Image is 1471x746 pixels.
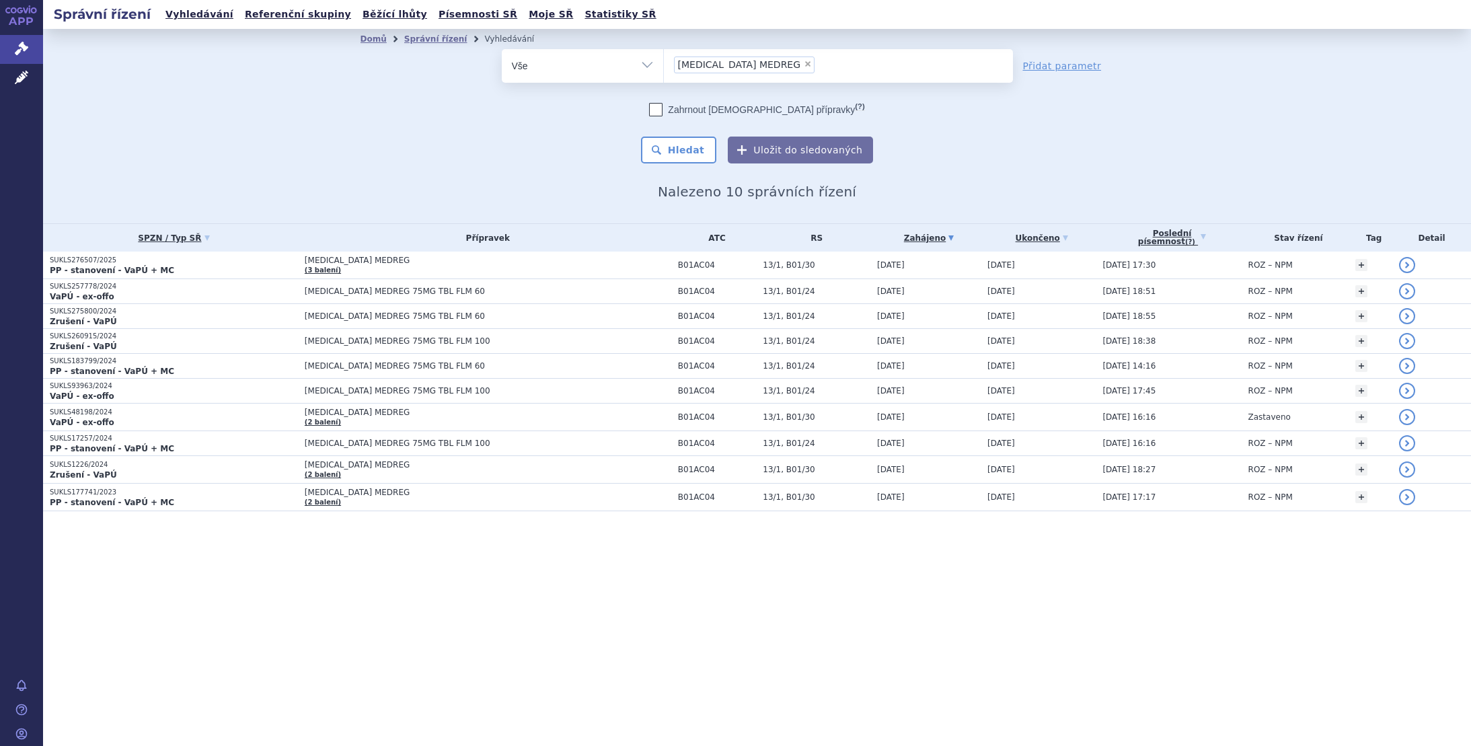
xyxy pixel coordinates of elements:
[678,465,757,474] span: B01AC04
[1399,383,1415,399] a: detail
[1248,439,1293,448] span: ROZ – NPM
[305,287,641,296] span: [MEDICAL_DATA] MEDREG 75MG TBL FLM 60
[1248,336,1293,346] span: ROZ – NPM
[1185,238,1195,246] abbr: (?)
[50,381,298,391] p: SUKLS93963/2024
[1355,463,1367,476] a: +
[855,102,864,111] abbr: (?)
[305,439,641,448] span: [MEDICAL_DATA] MEDREG 75MG TBL FLM 100
[1399,283,1415,299] a: detail
[987,229,1096,248] a: Ukončeno
[1355,285,1367,297] a: +
[1102,439,1156,448] span: [DATE] 16:16
[658,184,856,200] span: Nalezeno 10 správních řízení
[1355,259,1367,271] a: +
[1102,336,1156,346] span: [DATE] 18:38
[1399,308,1415,324] a: detail
[1248,492,1293,502] span: ROZ – NPM
[50,357,298,366] p: SUKLS183799/2024
[1102,412,1156,422] span: [DATE] 16:16
[50,460,298,470] p: SUKLS1226/2024
[1248,412,1291,422] span: Zastaveno
[763,386,870,396] span: 13/1, B01/24
[1102,287,1156,296] span: [DATE] 18:51
[50,266,174,275] strong: PP - stanovení - VaPÚ + MC
[50,470,117,480] strong: Zrušení - VaPÚ
[1399,461,1415,478] a: detail
[987,439,1015,448] span: [DATE]
[305,256,641,265] span: [MEDICAL_DATA] MEDREG
[404,34,467,44] a: Správní řízení
[819,56,826,73] input: [MEDICAL_DATA] MEDREG
[43,5,161,24] h2: Správní řízení
[877,229,981,248] a: Zahájeno
[1102,361,1156,371] span: [DATE] 14:16
[877,361,905,371] span: [DATE]
[50,367,174,376] strong: PP - stanovení - VaPÚ + MC
[1102,492,1156,502] span: [DATE] 17:17
[804,60,812,68] span: ×
[435,5,521,24] a: Písemnosti SŘ
[1248,260,1293,270] span: ROZ – NPM
[763,260,870,270] span: 13/1, B01/30
[987,336,1015,346] span: [DATE]
[50,332,298,341] p: SUKLS260915/2024
[50,229,298,248] a: SPZN / Typ SŘ
[305,386,641,396] span: [MEDICAL_DATA] MEDREG 75MG TBL FLM 100
[877,260,905,270] span: [DATE]
[987,412,1015,422] span: [DATE]
[1355,411,1367,423] a: +
[987,361,1015,371] span: [DATE]
[50,498,174,507] strong: PP - stanovení - VaPÚ + MC
[1399,358,1415,374] a: detail
[877,336,905,346] span: [DATE]
[877,492,905,502] span: [DATE]
[1248,361,1293,371] span: ROZ – NPM
[305,471,341,478] a: (2 balení)
[987,287,1015,296] span: [DATE]
[1355,491,1367,503] a: +
[678,260,757,270] span: B01AC04
[1355,310,1367,322] a: +
[484,29,552,49] li: Vyhledávání
[877,287,905,296] span: [DATE]
[678,336,757,346] span: B01AC04
[678,60,801,69] span: [MEDICAL_DATA] MEDREG
[987,311,1015,321] span: [DATE]
[580,5,660,24] a: Statistiky SŘ
[678,361,757,371] span: B01AC04
[649,103,864,116] label: Zahrnout [DEMOGRAPHIC_DATA] přípravky
[1399,435,1415,451] a: detail
[987,260,1015,270] span: [DATE]
[525,5,577,24] a: Moje SŘ
[1102,224,1241,252] a: Poslednípísemnost(?)
[361,34,387,44] a: Domů
[763,287,870,296] span: 13/1, B01/24
[50,434,298,443] p: SUKLS17257/2024
[877,386,905,396] span: [DATE]
[763,336,870,346] span: 13/1, B01/24
[1355,385,1367,397] a: +
[1349,224,1392,252] th: Tag
[1248,287,1293,296] span: ROZ – NPM
[756,224,870,252] th: RS
[678,287,757,296] span: B01AC04
[305,498,341,506] a: (2 balení)
[987,492,1015,502] span: [DATE]
[50,342,117,351] strong: Zrušení - VaPÚ
[1355,335,1367,347] a: +
[298,224,671,252] th: Přípravek
[1102,465,1156,474] span: [DATE] 18:27
[763,439,870,448] span: 13/1, B01/24
[1399,333,1415,349] a: detail
[728,137,873,163] button: Uložit do sledovaných
[763,465,870,474] span: 13/1, B01/30
[359,5,431,24] a: Běžící lhůty
[1102,311,1156,321] span: [DATE] 18:55
[305,266,341,274] a: (3 balení)
[305,418,341,426] a: (2 balení)
[1248,311,1293,321] span: ROZ – NPM
[678,311,757,321] span: B01AC04
[678,439,757,448] span: B01AC04
[50,256,298,265] p: SUKLS276507/2025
